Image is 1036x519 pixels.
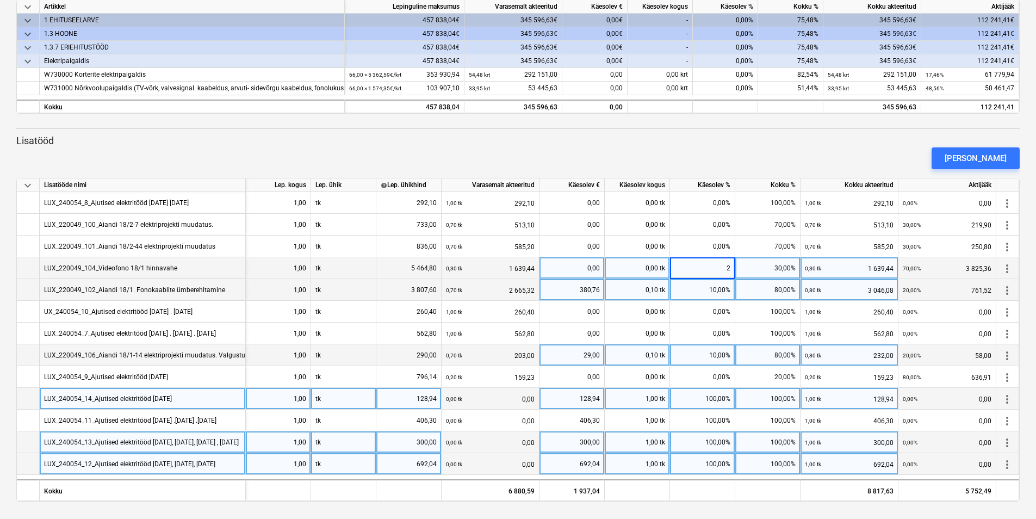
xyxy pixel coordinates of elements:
[246,178,311,192] div: Lep. kogus
[442,178,539,192] div: Varasemalt akteeritud
[311,410,376,431] div: tk
[469,85,490,91] small: 33,95 krt
[758,14,823,27] div: 75,48%
[44,323,216,344] div: LUX_240054_7_Ajutised elektritööd 04.03.25 . 10.03.25 . 18.03.25
[670,178,735,192] div: Käesolev %
[805,453,894,475] div: 692,04
[44,453,215,474] div: LUX_240054_12_Ajutised elektritööd 04.06.25, 05.06.25, 10.06.25
[381,410,437,431] div: 406,30
[628,54,693,68] div: -
[446,374,462,380] small: 0,20 tk
[544,236,600,257] div: 0,00
[605,453,670,475] div: 1,00 tk
[735,257,801,279] div: 30,00%
[250,431,306,453] div: 1,00
[349,101,460,114] div: 457 838,04
[805,287,821,293] small: 0,80 tk
[381,279,437,301] div: 3 807,60
[903,287,921,293] small: 20,00%
[805,236,894,258] div: 585,20
[670,214,735,236] div: 0,00%
[44,27,340,41] div: 1.3 HOONE
[311,279,376,301] div: tk
[932,147,1020,169] button: [PERSON_NAME]
[735,192,801,214] div: 100,00%
[670,236,735,257] div: 0,00%
[828,72,849,78] small: 54,48 krt
[903,279,991,301] div: 761,52
[898,479,996,501] div: 5 752,49
[544,301,600,323] div: 0,00
[903,222,921,228] small: 30,00%
[670,323,735,344] div: 0,00%
[605,236,670,257] div: 0,00 tk
[446,222,462,228] small: 0,70 tk
[805,418,821,424] small: 1,00 tk
[805,353,821,359] small: 0,80 tk
[670,388,735,410] div: 100,00%
[735,301,801,323] div: 100,00%
[539,178,605,192] div: Käesolev €
[446,279,535,301] div: 2 665,32
[345,54,464,68] div: 457 838,04€
[921,41,1019,54] div: 112 241,41€
[628,68,693,82] div: 0,00 krt
[44,301,193,322] div: UX_240054_10_Ajutised elektritööd 10.04.25 . 06.05.25
[21,55,34,68] span: keyboard_arrow_down
[758,54,823,68] div: 75,48%
[21,1,34,14] span: keyboard_arrow_down
[903,374,921,380] small: 80,00%
[903,353,921,359] small: 20,00%
[446,323,535,345] div: 562,80
[562,54,628,68] div: 0,00€
[446,301,535,323] div: 260,40
[349,85,401,91] small: 66,00 × 1 574,35€ / krt
[44,366,168,387] div: LUX_240054_9_Ajutised elektritööd 22.04.25
[605,323,670,344] div: 0,00 tk
[311,366,376,388] div: tk
[805,192,894,214] div: 292,10
[446,265,462,271] small: 0,30 tk
[469,72,490,78] small: 54,48 krt
[1001,349,1014,362] span: more_vert
[311,192,376,214] div: tk
[446,214,535,236] div: 513,10
[21,14,34,27] span: keyboard_arrow_down
[903,396,917,402] small: 0,00%
[16,134,1020,147] p: Lisatööd
[464,14,562,27] div: 345 596,63€
[44,68,340,82] div: W730000 Korterite elektripaigaldis
[605,214,670,236] div: 0,00 tk
[250,192,306,214] div: 1,00
[903,344,991,367] div: 58,00
[44,431,239,453] div: LUX_240054_13_Ajutised elektritööd 17.06.25, 20.06.25, 26.06.25 , 30.06.25
[562,14,628,27] div: 0,00€
[903,265,921,271] small: 70,00%
[823,14,921,27] div: 345 596,63€
[311,431,376,453] div: tk
[805,461,821,467] small: 1,00 tk
[345,41,464,54] div: 457 838,04€
[735,410,801,431] div: 100,00%
[446,396,462,402] small: 0,00 tk
[562,68,628,82] div: 0,00
[801,479,898,501] div: 8 817,63
[464,41,562,54] div: 345 596,63€
[250,453,306,475] div: 1,00
[926,85,944,91] small: 48,56%
[250,279,306,301] div: 1,00
[735,236,801,257] div: 70,00%
[828,85,849,91] small: 33,95 krt
[544,214,600,236] div: 0,00
[381,236,437,257] div: 836,00
[381,192,437,214] div: 292,10
[311,236,376,257] div: tk
[805,244,821,250] small: 0,70 tk
[628,14,693,27] div: -
[903,331,917,337] small: 0,00%
[735,178,801,192] div: Kokku %
[544,453,600,475] div: 692,04
[44,344,334,366] div: LUX_220049_106_Aiandi 18/1-14 elektriprojekti muudatus. Valgustuse muudatus köögis ja esikus.
[828,82,916,95] div: 53 445,63
[1001,219,1014,232] span: more_vert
